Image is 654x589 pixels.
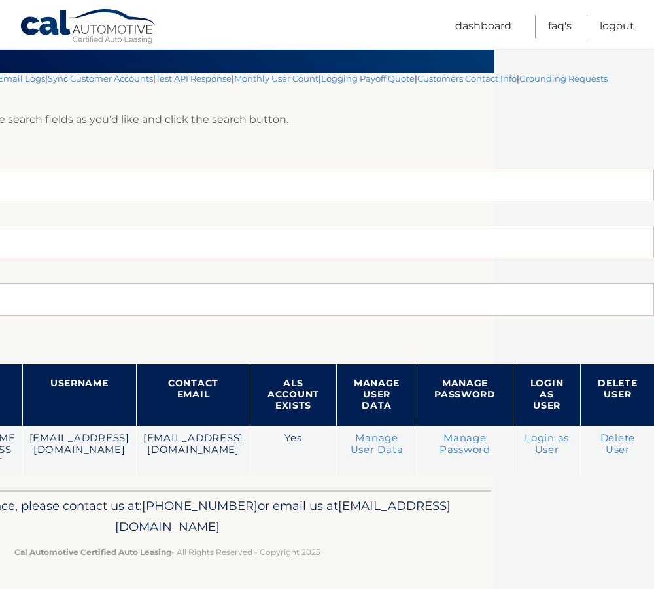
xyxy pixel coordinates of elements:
[20,8,157,46] a: Cal Automotive
[156,73,232,84] a: Test API Response
[336,364,417,426] th: Manage User Data
[142,498,258,513] span: [PHONE_NUMBER]
[22,426,136,475] td: [EMAIL_ADDRESS][DOMAIN_NAME]
[250,426,337,475] td: Yes
[250,364,337,426] th: ALS Account Exists
[234,73,318,84] a: Monthly User Count
[548,15,572,38] a: FAQ's
[136,426,250,475] td: [EMAIL_ADDRESS][DOMAIN_NAME]
[48,73,153,84] a: Sync Customer Accounts
[600,15,634,38] a: Logout
[519,73,608,84] a: Grounding Requests
[351,432,404,456] a: Manage User Data
[455,15,511,38] a: Dashboard
[14,547,171,557] strong: Cal Automotive Certified Auto Leasing
[439,432,490,456] a: Manage Password
[513,364,581,426] th: Login as User
[22,364,136,426] th: Username
[600,432,636,456] a: Delete User
[417,73,517,84] a: Customers Contact Info
[417,364,513,426] th: Manage Password
[136,364,250,426] th: Contact Email
[525,432,569,456] a: Login as User
[321,73,415,84] a: Logging Payoff Quote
